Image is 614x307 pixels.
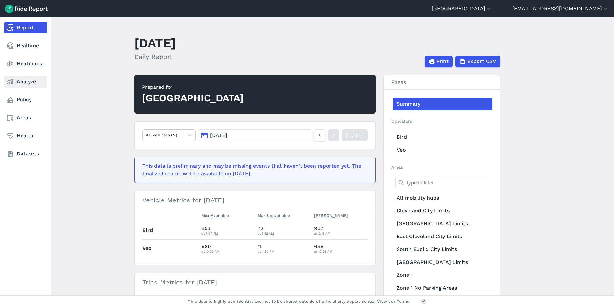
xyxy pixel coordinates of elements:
[220,294,241,302] button: Start Trips
[142,162,364,178] div: This data is preliminary and may be missing events that haven't been reported yet. The finalized ...
[393,243,492,256] a: South Euclid City Limits
[201,248,253,254] div: at 10:23 AM
[4,94,47,106] a: Policy
[134,34,176,52] h1: [DATE]
[314,212,348,218] span: [PERSON_NAME]
[455,56,500,67] button: Export CSV
[314,248,368,254] div: at 10:23 AM
[201,212,229,219] button: Max Available
[142,91,244,105] div: [GEOGRAPHIC_DATA]
[467,58,496,65] span: Export CSV
[512,5,609,13] button: [EMAIL_ADDRESS][DOMAIN_NAME]
[5,5,48,13] img: Ride Report
[258,243,309,254] div: 11
[4,76,47,88] a: Analyze
[393,98,492,110] a: Summary
[295,294,328,302] button: Trips Per Vehicle
[4,58,47,70] a: Heatmaps
[258,248,309,254] div: at 4:52 PM
[395,177,488,188] input: Type to filter...
[432,5,492,13] button: [GEOGRAPHIC_DATA]
[314,212,348,219] button: [PERSON_NAME]
[314,230,368,236] div: at 2:16 AM
[393,144,492,156] a: Veo
[258,225,309,236] div: 72
[393,191,492,204] a: All mobility hubs
[4,40,47,51] a: Realtime
[393,256,492,269] a: [GEOGRAPHIC_DATA] Limits
[391,164,492,170] h2: Areas
[258,212,290,219] button: Max Unavailable
[201,230,253,236] div: at 7:04 PM
[295,294,328,300] span: Trips Per Vehicle
[201,212,229,218] span: Max Available
[314,243,368,254] div: 696
[210,132,227,138] span: [DATE]
[258,212,290,218] span: Max Unavailable
[377,298,411,304] a: View our Terms.
[393,131,492,144] a: Bird
[393,269,492,282] a: Zone 1
[393,282,492,294] a: Zone 1 No Parking Areas
[393,204,492,217] a: Cleveland City Limits
[201,225,253,236] div: 853
[142,239,199,257] th: Veo
[391,118,492,124] h2: Operators
[4,148,47,160] a: Datasets
[342,129,368,141] a: [DATE]
[4,130,47,142] a: Health
[436,58,449,65] span: Print
[258,230,309,236] div: at 3:12 AM
[142,222,199,239] th: Bird
[425,56,453,67] button: Print
[4,22,47,33] a: Report
[393,230,492,243] a: East Cleveland City Limits
[201,243,253,254] div: 689
[384,75,500,90] h3: Pages
[142,83,244,91] div: Prepared for
[135,273,375,291] h3: Trips Metrics for [DATE]
[393,217,492,230] a: [GEOGRAPHIC_DATA] Limits
[220,294,241,300] span: Start Trips
[134,52,176,61] h2: Daily Report
[314,225,368,236] div: 907
[198,129,311,141] button: [DATE]
[4,112,47,124] a: Areas
[135,191,375,209] h3: Vehicle Metrics for [DATE]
